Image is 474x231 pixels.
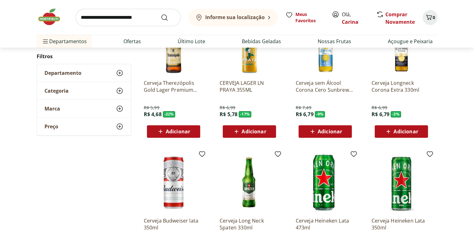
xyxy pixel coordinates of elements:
[44,105,60,112] span: Marca
[220,153,279,212] img: Cerveja Long Neck Spaten 330ml
[372,153,431,212] img: Cerveja Heineken Lata 350ml
[423,10,438,25] button: Carrinho
[166,129,190,134] span: Adicionar
[144,153,203,212] img: Cerveja Budweiser lata 350ml
[44,70,81,76] span: Departamento
[188,9,278,26] button: Informe sua localização
[44,123,58,130] span: Preço
[433,14,435,20] span: 0
[342,11,370,26] span: Olá,
[161,14,176,21] button: Submit Search
[242,129,266,134] span: Adicionar
[220,111,237,118] span: R$ 5,78
[205,14,265,21] b: Informe sua localização
[37,100,131,117] button: Marca
[144,111,162,118] span: R$ 4,68
[388,38,433,45] a: Açougue e Peixaria
[37,118,131,135] button: Preço
[42,34,87,49] span: Departamentos
[385,11,415,25] a: Comprar Novamente
[163,111,175,117] span: - 22 %
[144,217,203,231] a: Cerveja Budweiser lata 350ml
[315,111,325,117] span: - 9 %
[393,129,418,134] span: Adicionar
[242,38,281,45] a: Bebidas Geladas
[375,125,428,138] button: Adicionar
[372,80,431,93] a: Cerveja Longneck Corona Extra 330ml
[295,111,313,118] span: R$ 6,79
[37,50,131,63] h2: Filtros
[37,8,68,26] img: Hortifruti
[285,11,324,24] a: Meus Favoritos
[318,129,342,134] span: Adicionar
[391,111,401,117] span: - 3 %
[372,105,387,111] span: R$ 6,99
[299,125,352,138] button: Adicionar
[42,34,49,49] button: Menu
[37,64,131,82] button: Departamento
[220,80,279,93] a: CERVEJA LAGER LN PRAYA 355ML
[220,105,235,111] span: R$ 6,99
[37,82,131,100] button: Categoria
[372,217,431,231] a: Cerveja Heineken Lata 350ml
[372,111,389,118] span: R$ 6,79
[44,88,69,94] span: Categoria
[239,111,251,117] span: - 17 %
[144,80,203,93] a: Cerveja Therezópolis Gold Lager Premium Long Neck 355ml
[144,105,159,111] span: R$ 5,99
[318,38,351,45] a: Nossas Frutas
[295,217,355,231] a: Cerveja Heineken Lata 473ml
[123,38,141,45] a: Ofertas
[220,217,279,231] a: Cerveja Long Neck Spaten 330ml
[295,105,311,111] span: R$ 7,49
[295,153,355,212] img: Cerveja Heineken Lata 473ml
[342,18,358,25] a: Carina
[223,125,276,138] button: Adicionar
[295,80,355,93] a: Cerveja sem Álcool Corona Cero Sunbrew Long Neck 330ml
[178,38,205,45] a: Último Lote
[147,125,200,138] button: Adicionar
[295,11,324,24] span: Meus Favoritos
[76,9,181,26] input: search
